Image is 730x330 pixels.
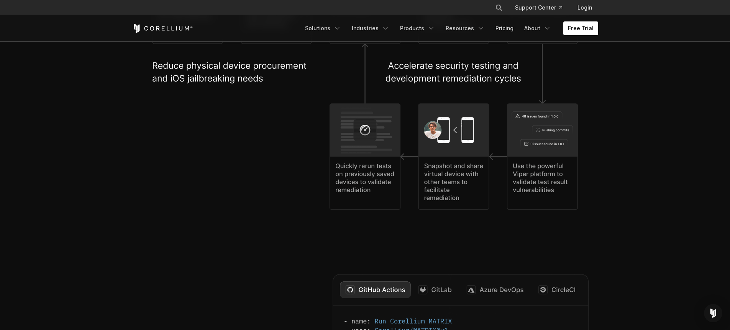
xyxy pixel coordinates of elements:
a: Products [395,21,440,35]
a: Corellium Home [132,24,193,33]
a: Resources [441,21,489,35]
button: Search [492,1,506,15]
div: Navigation Menu [300,21,598,35]
div: Navigation Menu [486,1,598,15]
a: Free Trial [563,21,598,35]
a: Support Center [509,1,568,15]
a: Industries [347,21,394,35]
div: Open Intercom Messenger [704,304,722,322]
a: Solutions [300,21,346,35]
a: About [520,21,556,35]
a: Login [571,1,598,15]
a: Pricing [491,21,518,35]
